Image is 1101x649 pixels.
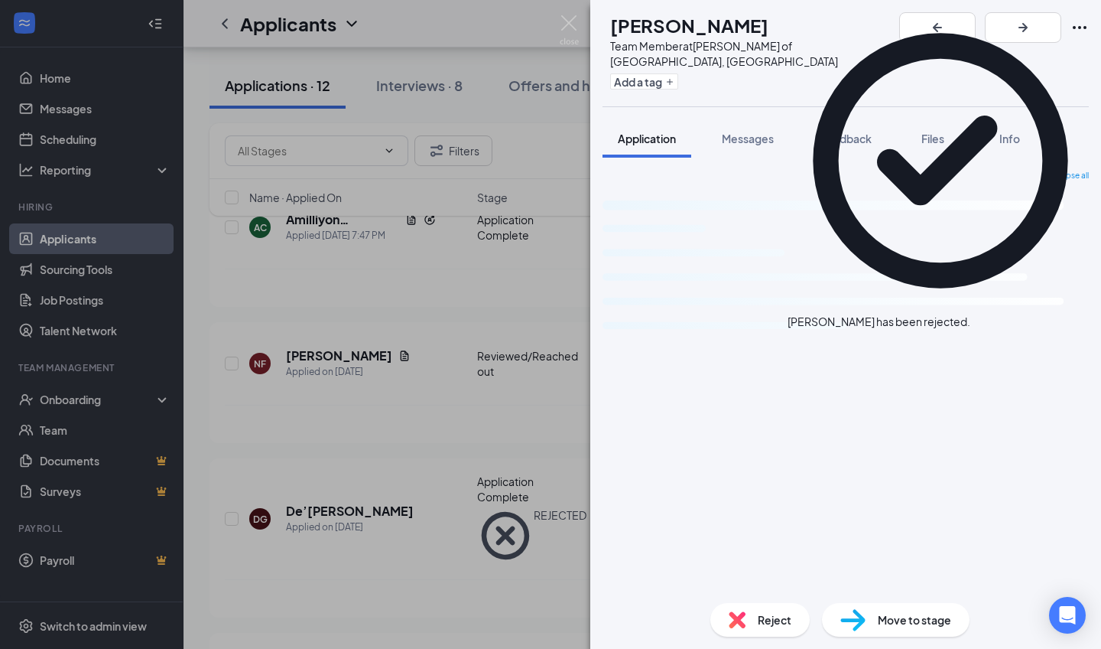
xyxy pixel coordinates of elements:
[758,611,791,628] span: Reject
[610,38,892,69] div: Team Member at [PERSON_NAME] of [GEOGRAPHIC_DATA], [GEOGRAPHIC_DATA]
[602,188,1089,383] svg: Loading interface...
[788,314,970,330] div: [PERSON_NAME] has been rejected.
[788,8,1093,314] svg: CheckmarkCircle
[618,132,676,145] span: Application
[722,132,774,145] span: Messages
[1049,597,1086,634] div: Open Intercom Messenger
[610,12,768,38] h1: [PERSON_NAME]
[665,77,674,86] svg: Plus
[878,611,951,628] span: Move to stage
[610,73,678,90] button: PlusAdd a tag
